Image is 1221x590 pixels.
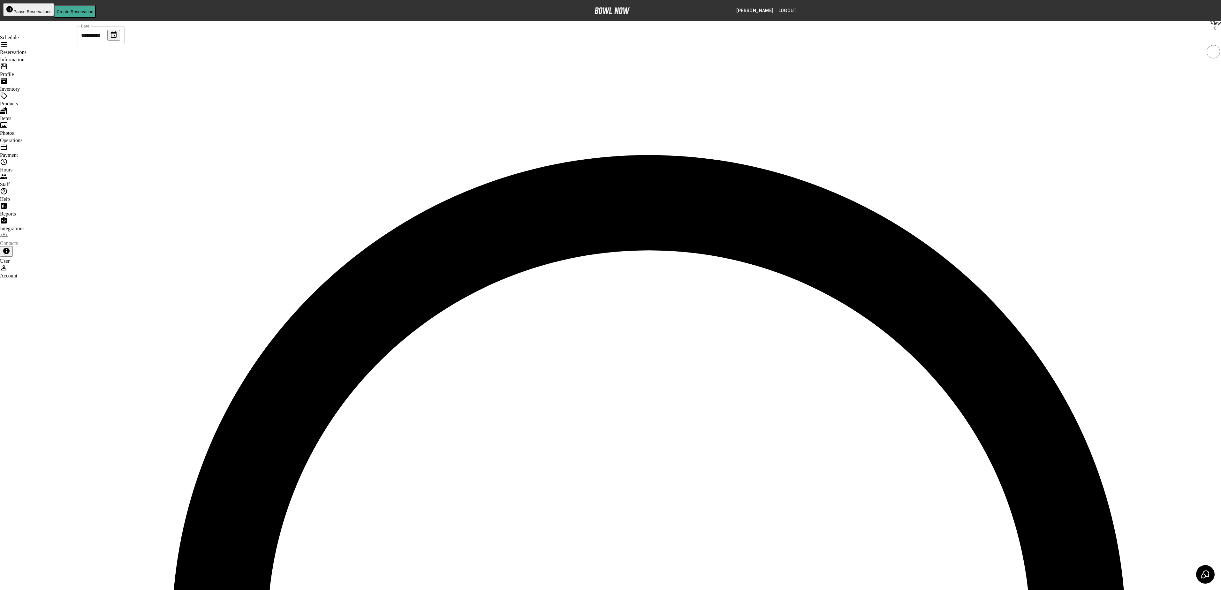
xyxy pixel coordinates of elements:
button: Pause Reservations [3,3,54,16]
button: Choose date, selected date is Aug 20, 2025 [107,30,120,41]
button: Logout [776,5,799,17]
button: Create Reservation [54,5,96,18]
img: logo [595,7,630,14]
button: [PERSON_NAME] [734,5,776,17]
